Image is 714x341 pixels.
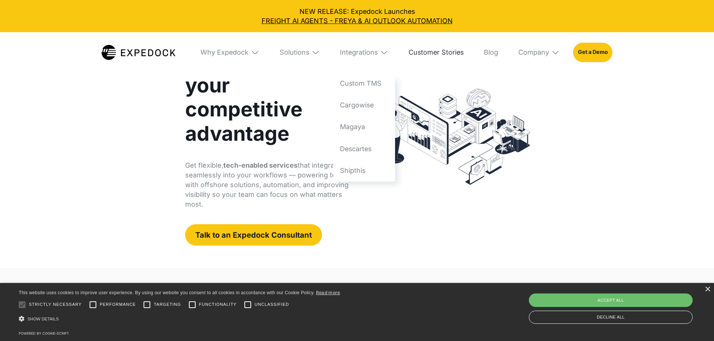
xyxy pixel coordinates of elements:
[477,32,505,73] a: Blog
[185,224,322,245] a: Talk to an Expedock Consultant
[589,260,714,341] iframe: Chat Widget
[7,16,707,25] a: FREIGHT AI AGENTS - FREYA & AI OUTLOOK AUTOMATION
[194,32,266,73] div: Why Expedock
[19,331,69,335] a: Powered by cookie-script
[333,160,395,182] a: Shipthis
[333,73,395,94] a: Custom TMS
[573,43,612,62] a: Get a Demo
[29,301,82,308] span: Strictly necessary
[316,290,340,295] a: Read more
[100,301,136,308] span: Performance
[512,32,566,73] div: Company
[154,301,181,308] span: Targeting
[402,32,470,73] a: Customer Stories
[333,73,395,182] nav: Integrations
[529,293,693,307] div: Accept all
[185,161,351,209] p: Get flexible, that integrate seamlessly into your workflows — powering teams with offshore soluti...
[19,313,340,325] div: Show details
[280,48,309,57] div: Solutions
[7,7,707,25] div: NEW RELEASE: Expedock Launches
[254,301,289,308] span: Unclassified
[529,311,693,324] div: Decline all
[333,138,395,160] a: Descartes
[201,48,248,57] div: Why Expedock
[333,32,395,73] div: Integrations
[518,48,549,57] div: Company
[273,32,326,73] div: Solutions
[185,49,351,146] h1: Expedock is your competitive advantage
[333,94,395,116] a: Cargowise
[333,116,395,138] a: Magaya
[199,301,237,308] span: Functionality
[223,161,298,169] strong: tech-enabled services
[27,317,59,321] span: Show details
[19,290,314,295] span: This website uses cookies to improve user experience. By using our website you consent to all coo...
[340,48,378,57] div: Integrations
